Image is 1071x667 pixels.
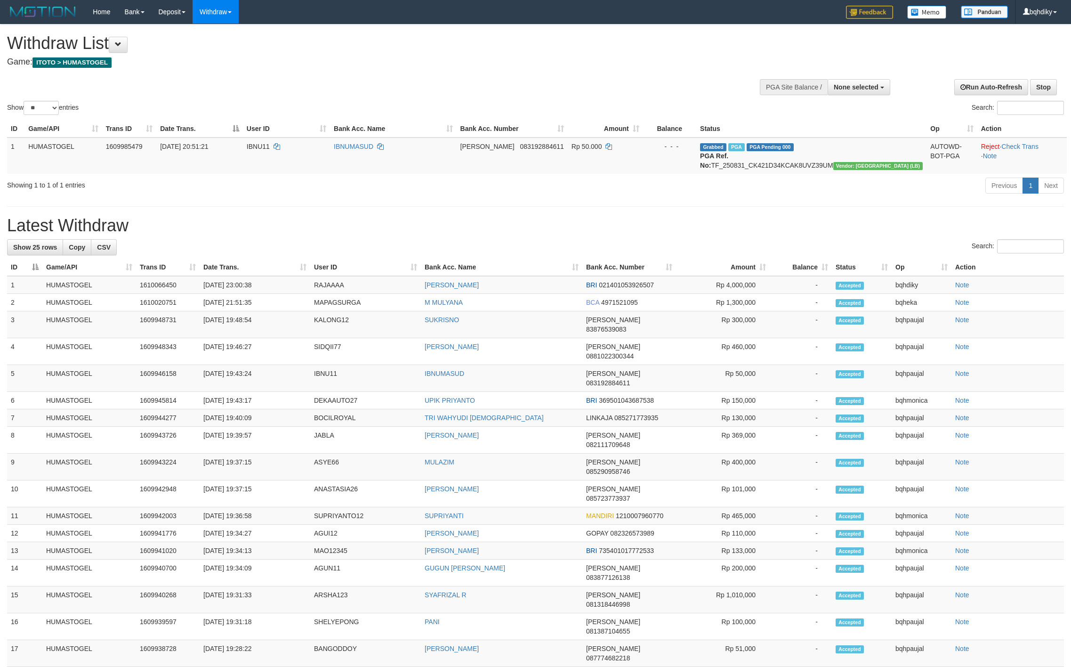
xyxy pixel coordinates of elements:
td: BOCILROYAL [310,409,421,427]
td: AGUN11 [310,560,421,586]
td: - [770,542,832,560]
span: ITOTO > HUMASTOGEL [32,57,112,68]
span: Copy 081387104655 to clipboard [586,627,630,635]
td: 1 [7,138,24,174]
td: [DATE] 19:43:17 [200,392,310,409]
td: HUMASTOGEL [42,507,136,525]
a: Note [955,281,969,289]
td: HUMASTOGEL [42,525,136,542]
td: Rp 4,000,000 [676,276,770,294]
img: panduan.png [961,6,1008,18]
span: Accepted [836,317,864,325]
span: [PERSON_NAME] [586,370,640,377]
span: Copy 735401017772533 to clipboard [599,547,654,554]
span: Accepted [836,618,864,626]
span: [PERSON_NAME] [460,143,515,150]
td: 1609948343 [136,338,200,365]
td: Rp 150,000 [676,392,770,409]
td: Rp 110,000 [676,525,770,542]
td: Rp 100,000 [676,613,770,640]
td: ANASTASIA26 [310,480,421,507]
td: HUMASTOGEL [42,427,136,454]
a: M MULYANA [425,299,463,306]
a: Note [955,458,969,466]
a: Note [955,397,969,404]
a: Note [955,370,969,377]
a: Note [955,591,969,599]
span: Accepted [836,432,864,440]
span: Copy 081318446998 to clipboard [586,601,630,608]
td: HUMASTOGEL [24,138,102,174]
a: Run Auto-Refresh [954,79,1028,95]
span: Rp 50.000 [572,143,602,150]
span: Copy 085271773935 to clipboard [614,414,658,422]
td: bqhpaujal [892,338,951,365]
a: Note [955,618,969,626]
a: Note [983,152,997,160]
td: bqhdiky [892,276,951,294]
td: bqhpaujal [892,640,951,667]
td: [DATE] 21:51:35 [200,294,310,311]
td: BANGODDOY [310,640,421,667]
td: 1610020751 [136,294,200,311]
img: MOTION_logo.png [7,5,79,19]
td: TF_250831_CK421D34KCAK8UVZ39UM [696,138,926,174]
th: ID [7,120,24,138]
td: HUMASTOGEL [42,409,136,427]
th: User ID: activate to sort column ascending [310,259,421,276]
td: AGUI12 [310,525,421,542]
th: Bank Acc. Name: activate to sort column ascending [421,259,582,276]
a: [PERSON_NAME] [425,343,479,350]
a: Show 25 rows [7,239,63,255]
span: [PERSON_NAME] [586,343,640,350]
a: Note [955,529,969,537]
td: 1609946158 [136,365,200,392]
th: Amount: activate to sort column ascending [676,259,770,276]
span: Copy 369501043687538 to clipboard [599,397,654,404]
th: Action [951,259,1064,276]
a: UPIK PRIYANTO [425,397,475,404]
th: Trans ID: activate to sort column ascending [136,259,200,276]
span: Copy 1210007960770 to clipboard [616,512,663,520]
span: [PERSON_NAME] [586,618,640,626]
a: Copy [63,239,91,255]
a: Note [955,547,969,554]
td: [DATE] 19:28:22 [200,640,310,667]
td: - [770,392,832,409]
a: Note [955,316,969,324]
span: [PERSON_NAME] [586,645,640,652]
td: [DATE] 19:31:33 [200,586,310,613]
td: - [770,276,832,294]
select: Showentries [24,101,59,115]
td: 1609940268 [136,586,200,613]
span: [PERSON_NAME] [586,485,640,493]
a: 1 [1023,178,1039,194]
td: 11 [7,507,42,525]
td: 9 [7,454,42,480]
td: HUMASTOGEL [42,276,136,294]
span: Show 25 rows [13,244,57,251]
td: Rp 101,000 [676,480,770,507]
td: DEKAAUTO27 [310,392,421,409]
span: Accepted [836,486,864,494]
td: bqhpaujal [892,560,951,586]
td: - [770,294,832,311]
td: 2 [7,294,42,311]
td: 1610066450 [136,276,200,294]
td: KALONG12 [310,311,421,338]
input: Search: [997,239,1064,253]
td: Rp 51,000 [676,640,770,667]
a: MULAZIM [425,458,454,466]
span: Accepted [836,565,864,573]
span: BRI [586,281,597,289]
td: - [770,427,832,454]
span: Accepted [836,415,864,423]
td: [DATE] 19:39:57 [200,427,310,454]
td: AUTOWD-BOT-PGA [926,138,977,174]
td: SIDQII77 [310,338,421,365]
td: 5 [7,365,42,392]
td: Rp 460,000 [676,338,770,365]
td: bqhmonica [892,507,951,525]
span: Copy 083877126138 to clipboard [586,574,630,581]
div: Showing 1 to 1 of 1 entries [7,177,439,190]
